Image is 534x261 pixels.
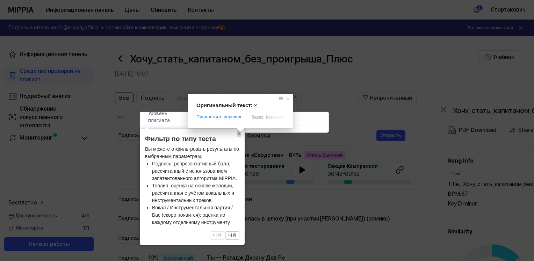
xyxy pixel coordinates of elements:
ya-tr-span: Фильтр по типу теста [145,135,216,142]
ya-tr-span: Подпись: репрезентативный балл, рассчитанный с использованием запатентованного алгоритма MIPPIA. [152,161,237,181]
ya-tr-span: Вы можете отфильтровать результаты по выбранным параметрам. [145,146,239,159]
ya-tr-span: 이전 [213,233,221,238]
button: 다음 [225,231,239,240]
button: Закрыть [233,129,245,139]
span: × [254,102,257,108]
button: 이전 [210,231,224,240]
ya-tr-span: Вокал / Инструментальная партия / Бас (скоро появится): оценка по каждому отдельному инструменту. [152,205,233,225]
ya-tr-span: × [237,130,241,137]
span: Предложить перевод [196,114,241,120]
span: Оригинальный текст: [196,102,253,108]
ya-tr-span: 다음 [228,233,237,238]
ya-tr-span: Топлип: оценка на основе мелодии, рассчитанная с учётом вокальных и инструментальных треков. [152,183,234,203]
